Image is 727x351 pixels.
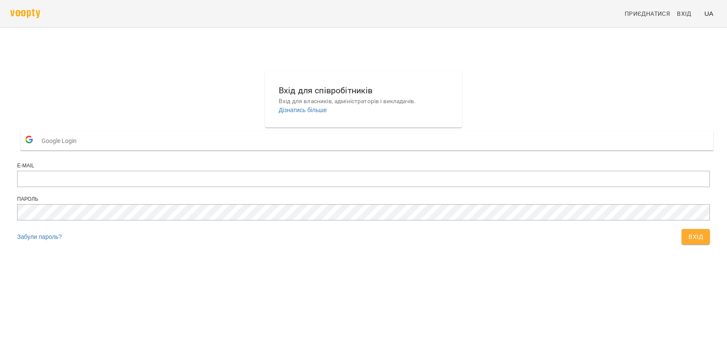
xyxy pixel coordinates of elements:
[42,132,81,149] span: Google Login
[621,6,673,21] a: Приєднатися
[17,233,62,240] a: Забули пароль?
[704,9,713,18] span: UA
[272,77,455,121] button: Вхід для співробітниківВхід для власників, адміністраторів і викладачів.Дізнатись більше
[688,232,703,242] span: Вхід
[625,9,670,19] span: Приєднатися
[279,97,448,106] p: Вхід для власників, адміністраторів і викладачів.
[673,6,701,21] a: Вхід
[10,9,40,18] img: voopty.png
[17,162,710,170] div: E-mail
[677,9,691,19] span: Вхід
[279,84,448,97] h6: Вхід для співробітників
[682,229,710,244] button: Вхід
[279,107,327,113] a: Дізнатись більше
[701,6,717,21] button: UA
[17,196,710,203] div: Пароль
[21,131,713,150] button: Google Login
